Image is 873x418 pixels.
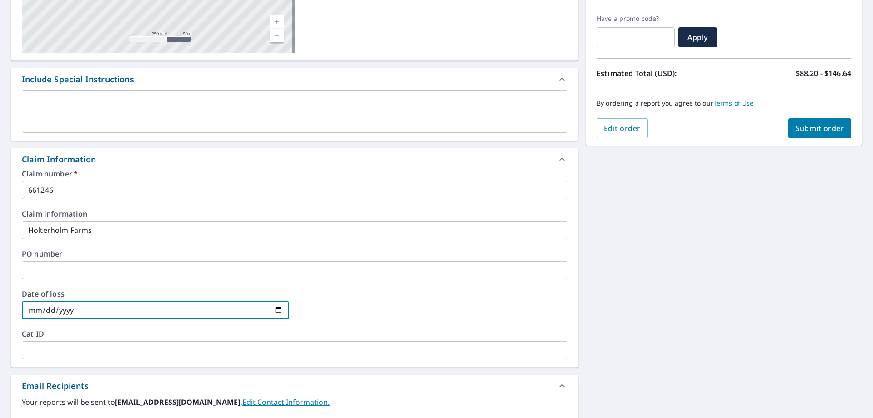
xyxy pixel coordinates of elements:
div: Claim Information [22,153,96,166]
span: Edit order [604,123,641,133]
a: Current Level 17, Zoom Out [270,29,284,42]
button: Edit order [597,118,648,138]
button: Submit order [788,118,852,138]
b: [EMAIL_ADDRESS][DOMAIN_NAME]. [115,397,242,407]
p: $88.20 - $146.64 [796,68,851,79]
label: Cat ID [22,330,567,337]
div: Email Recipients [22,380,89,392]
span: Submit order [796,123,844,133]
p: Estimated Total (USD): [597,68,724,79]
a: EditContactInfo [242,397,330,407]
label: Date of loss [22,290,289,297]
a: Current Level 17, Zoom In [270,15,284,29]
div: Claim Information [11,148,578,170]
div: Email Recipients [11,375,578,397]
label: Your reports will be sent to [22,397,567,408]
label: PO number [22,250,567,257]
a: Terms of Use [713,99,754,107]
div: Include Special Instructions [22,73,134,86]
div: Include Special Instructions [11,68,578,90]
label: Claim number [22,170,567,177]
button: Apply [678,27,717,47]
p: By ordering a report you agree to our [597,99,851,107]
span: Apply [686,32,710,42]
label: Claim information [22,210,567,217]
label: Have a promo code? [597,15,675,23]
